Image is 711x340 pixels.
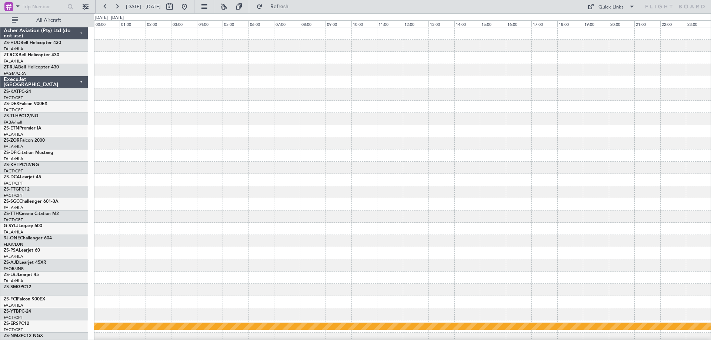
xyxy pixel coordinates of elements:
[264,4,295,9] span: Refresh
[4,260,19,265] span: ZS-AJD
[4,65,18,70] span: ZT-RJA
[253,1,297,13] button: Refresh
[4,163,19,167] span: ZS-KHT
[4,102,47,106] a: ZS-DEXFalcon 900EX
[4,248,19,253] span: ZS-PSA
[126,3,161,10] span: [DATE] - [DATE]
[4,327,23,333] a: FACT/CPT
[4,168,23,174] a: FACT/CPT
[506,20,531,27] div: 16:00
[557,20,583,27] div: 18:00
[4,273,18,277] span: ZS-LRJ
[4,71,26,76] a: FAGM/QRA
[4,322,29,326] a: ZS-ERSPC12
[4,138,45,143] a: ZS-ZORFalcon 2000
[4,46,23,52] a: FALA/HLA
[4,107,23,113] a: FACT/CPT
[4,65,59,70] a: ZT-RJABell Helicopter 430
[4,199,19,204] span: ZS-SGC
[454,20,480,27] div: 14:00
[4,53,19,57] span: ZT-RCK
[4,95,23,101] a: FACT/CPT
[4,175,41,179] a: ZS-DCALearjet 45
[4,236,52,240] a: 9J-ONEChallenger 604
[146,20,171,27] div: 02:00
[4,102,19,106] span: ZS-DEX
[4,334,21,338] span: ZS-NMZ
[4,212,59,216] a: ZS-TTHCessna Citation M2
[4,41,20,45] span: ZS-HUD
[4,144,23,149] a: FALA/HLA
[377,20,403,27] div: 11:00
[4,273,39,277] a: ZS-LRJLearjet 45
[634,20,660,27] div: 21:00
[4,309,31,314] a: ZS-YTBPC-24
[95,15,124,21] div: [DATE] - [DATE]
[23,1,65,12] input: Trip Number
[300,20,326,27] div: 08:00
[4,151,53,155] a: ZS-DFICitation Mustang
[4,175,20,179] span: ZS-DCA
[4,285,31,289] a: ZS-SMGPC12
[480,20,505,27] div: 15:00
[197,20,223,27] div: 04:00
[4,297,45,302] a: ZS-FCIFalcon 900EX
[4,309,19,314] span: ZS-YTB
[248,20,274,27] div: 06:00
[4,236,20,240] span: 9J-ONE
[8,14,80,26] button: All Aircraft
[4,322,19,326] span: ZS-ERS
[4,303,23,308] a: FALA/HLA
[4,187,19,192] span: ZS-FTG
[4,187,30,192] a: ZS-FTGPC12
[4,224,19,228] span: G-SYLJ
[428,20,454,27] div: 13:00
[4,199,59,204] a: ZS-SGCChallenger 601-3A
[4,156,23,162] a: FALA/HLA
[4,212,19,216] span: ZS-TTH
[4,41,61,45] a: ZS-HUDBell Helicopter 430
[4,224,42,228] a: G-SYLJLegacy 600
[531,20,557,27] div: 17:00
[326,20,351,27] div: 09:00
[598,4,624,11] div: Quick Links
[4,205,23,211] a: FALA/HLA
[4,163,39,167] a: ZS-KHTPC12/NG
[4,242,23,247] a: FLKK/LUN
[4,217,23,223] a: FACT/CPT
[4,58,23,64] a: FALA/HLA
[4,90,31,94] a: ZS-KATPC-24
[4,266,24,272] a: FAOR/JNB
[274,20,300,27] div: 07:00
[4,181,23,186] a: FACT/CPT
[4,297,17,302] span: ZS-FCI
[94,20,120,27] div: 00:00
[4,126,19,131] span: ZS-ETN
[4,260,46,265] a: ZS-AJDLearjet 45XR
[4,248,40,253] a: ZS-PSALearjet 60
[4,334,43,338] a: ZS-NMZPC12 NGX
[223,20,248,27] div: 05:00
[583,20,608,27] div: 19:00
[4,315,23,320] a: FACT/CPT
[4,193,23,198] a: FACT/CPT
[4,114,38,118] a: ZS-TLHPC12/NG
[584,1,638,13] button: Quick Links
[609,20,634,27] div: 20:00
[4,138,20,143] span: ZS-ZOR
[120,20,145,27] div: 01:00
[4,114,19,118] span: ZS-TLH
[4,119,22,125] a: FABA/null
[4,285,20,289] span: ZS-SMG
[4,126,41,131] a: ZS-ETNPremier IA
[4,132,23,137] a: FALA/HLA
[351,20,377,27] div: 10:00
[4,53,59,57] a: ZT-RCKBell Helicopter 430
[4,229,23,235] a: FALA/HLA
[660,20,686,27] div: 22:00
[4,278,23,284] a: FALA/HLA
[171,20,197,27] div: 03:00
[4,254,23,259] a: FALA/HLA
[403,20,428,27] div: 12:00
[4,90,19,94] span: ZS-KAT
